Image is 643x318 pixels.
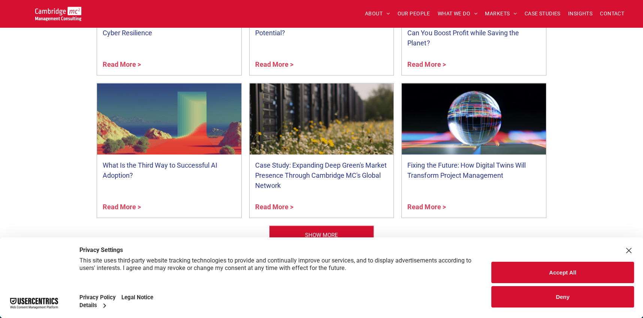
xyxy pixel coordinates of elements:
a: What Is the Third Way to Successful AI Adoption? [103,160,236,180]
a: OUR PEOPLE [393,8,434,19]
a: MARKETS [481,8,520,19]
span: SHOW MORE [305,226,338,244]
a: Read More > [407,202,540,212]
a: Driving Value Through Sustainability: How Can You Boost Profit while Saving the Planet? [407,18,540,48]
a: AI Regulation: Can Policy Keep Up with its Potential? [255,18,388,38]
a: Case Study: Expanding Deep Green's Market Presence Through Cambridge MC's Global Network [255,160,388,190]
a: Why Startups Can’t Afford to Delay Their Cyber Resilience [103,18,236,38]
a: Read More > [103,202,236,212]
img: Go to Homepage [35,7,81,21]
a: Read More > [103,59,236,69]
a: Read More > [255,202,388,212]
a: Abstract kaleidoscope of AI generated shapes [97,83,241,154]
a: Crystal ball on a neon floor [402,83,546,154]
a: INSIGHTS [564,8,596,19]
a: ABOUT [361,8,394,19]
a: Fixing the Future: How Digital Twins Will Transform Project Management [407,160,540,180]
a: CONTACT [596,8,628,19]
a: CASE STUDIES [521,8,564,19]
a: Read More > [407,59,540,69]
a: Read More > [255,59,388,69]
a: WHAT WE DO [434,8,482,19]
a: A Data centre in a field [250,83,394,154]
